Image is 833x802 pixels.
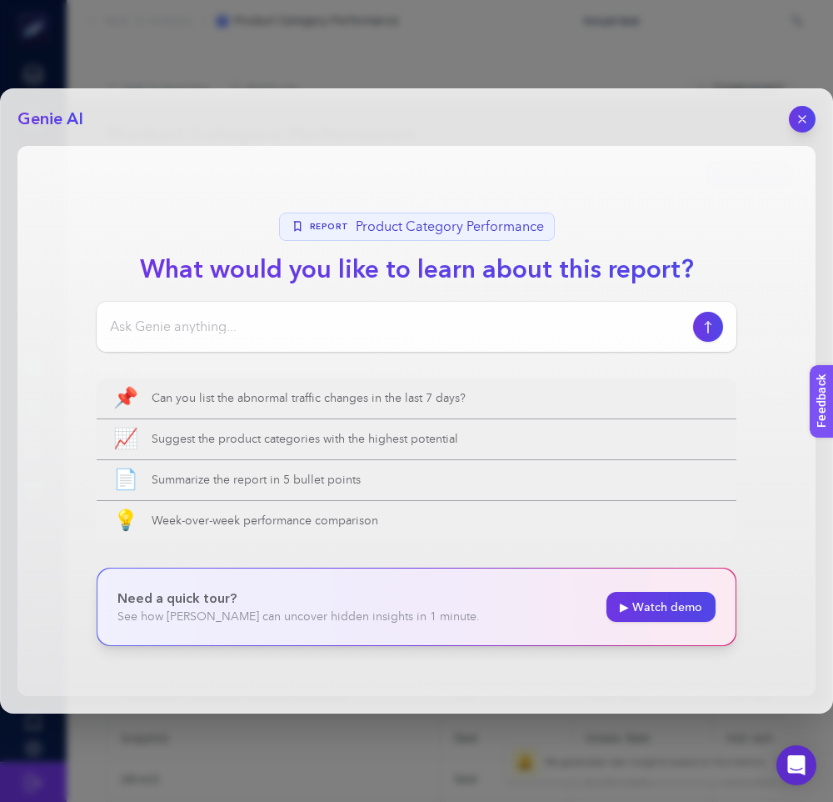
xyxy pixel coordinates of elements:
[356,217,544,237] span: Product Category Performance
[127,251,707,288] h1: What would you like to learn about this report?
[152,472,720,489] span: Summarize the report in 5 bullet points
[113,388,138,409] span: 📌
[776,745,816,785] div: Open Intercom Messenger
[310,221,349,233] span: Report
[97,419,736,459] button: 📈Suggest the product categories with the highest potential
[606,592,716,622] a: ▶ Watch demo
[117,609,480,625] p: See how [PERSON_NAME] can uncover hidden insights in 1 minute.
[113,470,138,490] span: 📄
[10,5,63,18] span: Feedback
[152,513,720,529] span: Week-over-week performance comparison
[97,501,736,541] button: 💡Week-over-week performance comparison
[113,511,138,531] span: 💡
[117,589,480,609] p: Need a quick tour?
[97,460,736,500] button: 📄Summarize the report in 5 bullet points
[152,431,720,448] span: Suggest the product categories with the highest potential
[17,108,83,131] h2: Genie AI
[110,317,686,337] input: Ask Genie anything...
[97,378,736,419] button: 📌Can you list the abnormal traffic changes in the last 7 days?
[152,390,720,407] span: Can you list the abnormal traffic changes in the last 7 days?
[113,429,138,449] span: 📈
